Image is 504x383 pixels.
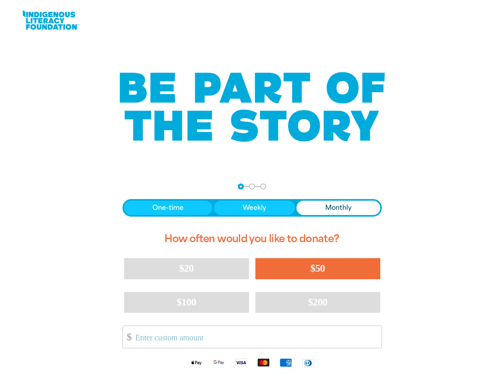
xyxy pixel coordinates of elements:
[113,56,392,158] img: Be part of the story
[124,292,249,313] button: $100
[124,201,213,215] button: One-time
[123,199,382,217] div: Donation frequency
[255,258,380,279] button: $50
[297,358,319,367] img: Diners Club logo
[177,296,196,308] span: $100
[275,358,297,367] img: American Express logo
[185,358,208,367] img: Apple Pay logo
[123,351,382,373] div: Available payment methods
[130,326,381,348] input: Enter custom amount
[152,203,184,213] span: One-time
[123,328,132,346] span: $
[296,201,380,215] button: Monthly
[249,184,255,190] button: Navigate to step 2 of 3 to enter your details
[214,201,295,215] button: Weekly
[310,263,325,274] span: $50
[243,203,266,213] span: Weekly
[238,184,244,190] button: Navigate to step 1 of 3 to enter your donation amount
[325,203,352,213] span: Monthly
[208,358,230,367] img: Google Pay logo
[252,358,275,367] img: Mastercard logo
[260,184,266,190] button: Navigate to step 3 of 3 to enter your payment details
[230,358,252,367] img: Visa logo
[124,258,249,279] button: $20
[255,292,380,313] button: $200
[179,263,194,274] span: $20
[308,296,328,308] span: $200
[123,226,382,252] h2: How often would you like to donate?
